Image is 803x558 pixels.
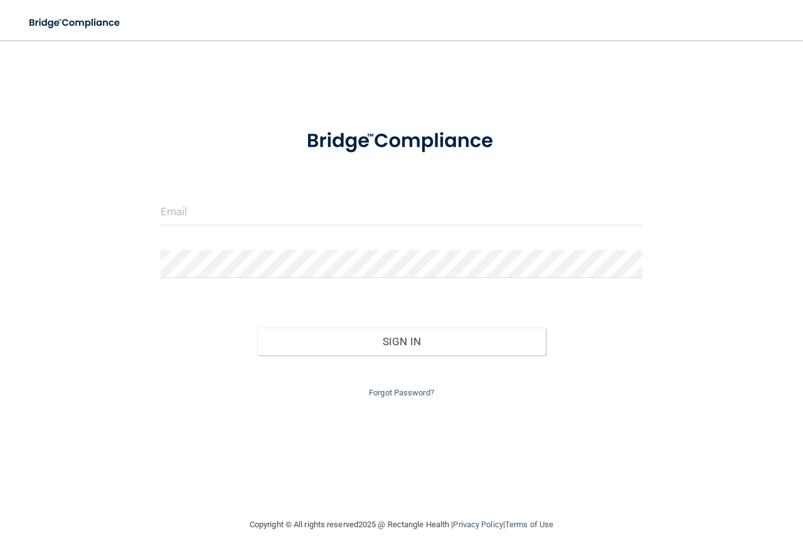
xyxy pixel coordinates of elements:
img: bridge_compliance_login_screen.278c3ca4.svg [19,10,132,36]
input: Email [161,197,642,225]
a: Terms of Use [505,520,553,529]
div: Copyright © All rights reserved 2025 @ Rectangle Health | | [173,505,630,545]
a: Privacy Policy [453,520,503,529]
img: bridge_compliance_login_screen.278c3ca4.svg [286,115,518,167]
button: Sign In [257,328,546,355]
a: Forgot Password? [369,388,434,397]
